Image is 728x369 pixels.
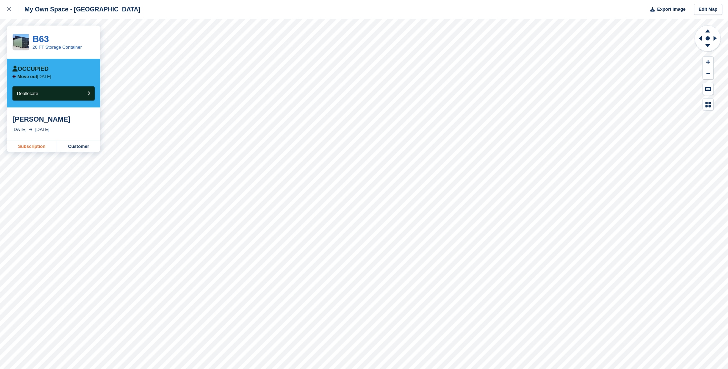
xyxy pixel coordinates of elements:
[12,66,49,73] div: Occupied
[703,83,713,95] button: Keyboard Shortcuts
[29,128,32,131] img: arrow-right-light-icn-cde0832a797a2874e46488d9cf13f60e5c3a73dbe684e267c42b8395dfbc2abf.svg
[18,74,37,79] span: Move out
[18,5,140,13] div: My Own Space - [GEOGRAPHIC_DATA]
[7,141,57,152] a: Subscription
[657,6,686,13] span: Export Image
[12,75,16,78] img: arrow-left-icn-90495f2de72eb5bd0bd1c3c35deca35cc13f817d75bef06ecd7c0b315636ce7e.svg
[57,141,100,152] a: Customer
[32,34,49,44] a: B63
[12,86,95,101] button: Deallocate
[646,4,686,15] button: Export Image
[703,57,713,68] button: Zoom In
[17,91,38,96] span: Deallocate
[35,126,49,133] div: [DATE]
[703,68,713,79] button: Zoom Out
[694,4,722,15] a: Edit Map
[32,45,82,50] a: 20 FT Storage Container
[13,34,29,50] img: CSS_Pricing_20ftContainer_683x683.jpg
[18,74,51,79] p: [DATE]
[12,115,95,123] div: [PERSON_NAME]
[12,126,27,133] div: [DATE]
[703,99,713,110] button: Map Legend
